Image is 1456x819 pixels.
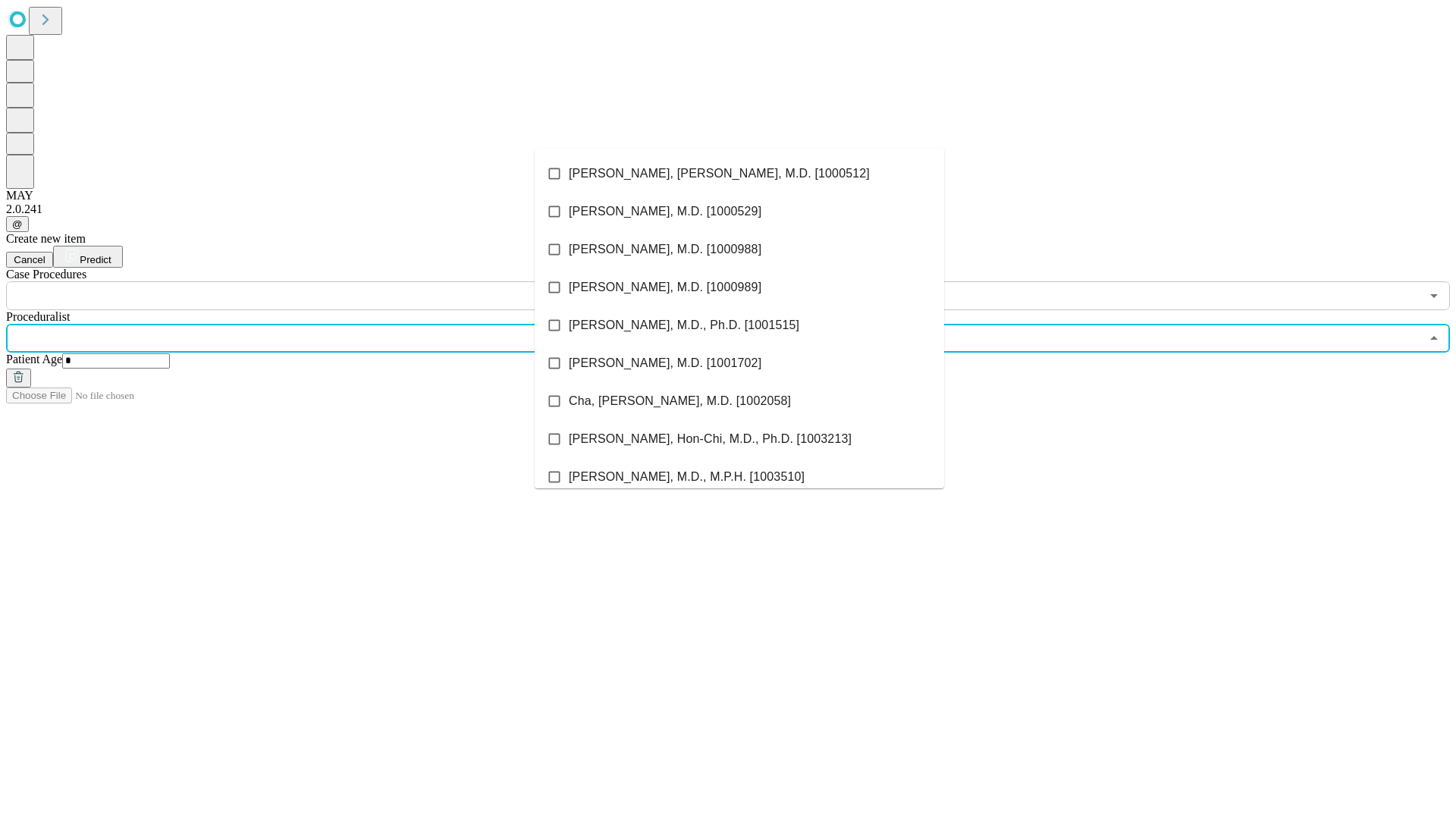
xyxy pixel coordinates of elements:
[569,278,761,297] span: [PERSON_NAME], M.D. [1000989]
[569,240,761,259] span: [PERSON_NAME], M.D. [1000988]
[6,189,1450,202] div: MAY
[6,202,1450,216] div: 2.0.241
[569,316,799,334] span: [PERSON_NAME], M.D., Ph.D. [1001515]
[14,254,45,265] span: Cancel
[80,254,111,265] span: Predict
[12,218,23,230] span: @
[569,165,870,183] span: [PERSON_NAME], [PERSON_NAME], M.D. [1000512]
[1423,328,1445,349] button: Close
[6,268,86,281] span: Scheduled Procedure
[569,354,761,372] span: [PERSON_NAME], M.D. [1001702]
[1423,285,1445,306] button: Open
[569,202,761,221] span: [PERSON_NAME], M.D. [1000529]
[6,252,53,268] button: Cancel
[6,216,29,232] button: @
[6,232,86,245] span: Create new item
[569,430,852,448] span: [PERSON_NAME], Hon-Chi, M.D., Ph.D. [1003213]
[569,468,805,486] span: [PERSON_NAME], M.D., M.P.H. [1003510]
[6,310,70,323] span: Proceduralist
[569,392,791,410] span: Cha, [PERSON_NAME], M.D. [1002058]
[53,246,123,268] button: Predict
[6,353,62,366] span: Patient Age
